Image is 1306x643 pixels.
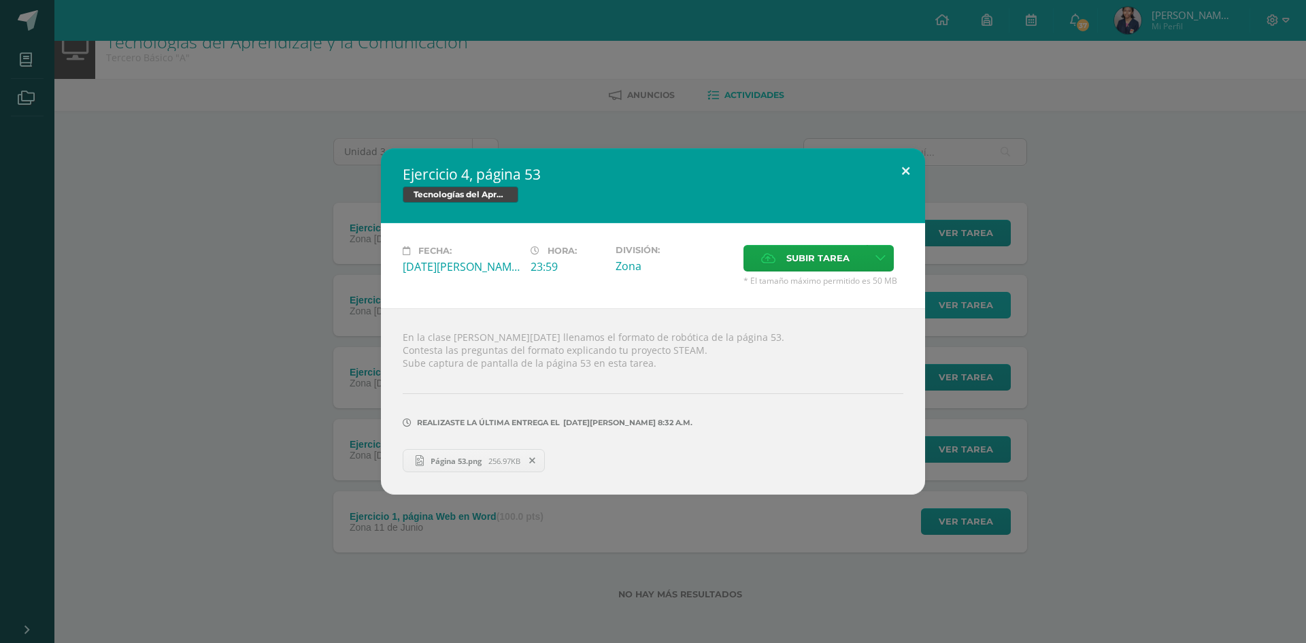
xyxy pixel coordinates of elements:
[560,423,692,423] span: [DATE][PERSON_NAME] 8:32 a.m.
[886,148,925,195] button: Close (Esc)
[548,246,577,256] span: Hora:
[521,453,544,468] span: Remover entrega
[488,456,520,466] span: 256.97KB
[531,259,605,274] div: 23:59
[403,259,520,274] div: [DATE][PERSON_NAME]
[616,259,733,274] div: Zona
[417,418,560,427] span: Realizaste la última entrega el
[418,246,452,256] span: Fecha:
[616,245,733,255] label: División:
[424,456,488,466] span: Página 53.png
[403,165,903,184] h2: Ejercicio 4, página 53
[403,449,545,472] a: Página 53.png 256.97KB
[743,275,903,286] span: * El tamaño máximo permitido es 50 MB
[381,308,925,495] div: En la clase [PERSON_NAME][DATE] llenamos el formato de robótica de la página 53. Contesta las pre...
[786,246,850,271] span: Subir tarea
[403,186,518,203] span: Tecnologías del Aprendizaje y la Comunicación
